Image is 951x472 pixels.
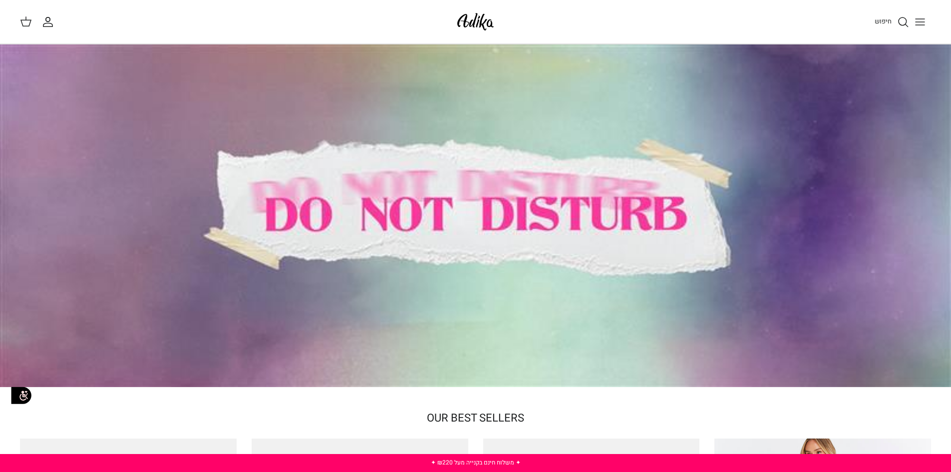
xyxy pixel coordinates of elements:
[909,11,931,33] button: Toggle menu
[7,382,35,409] img: accessibility_icon02.svg
[454,10,497,33] img: Adika IL
[42,16,58,28] a: החשבון שלי
[431,458,521,467] a: ✦ משלוח חינם בקנייה מעל ₪220 ✦
[875,16,909,28] a: חיפוש
[875,16,892,26] span: חיפוש
[427,410,524,426] a: OUR BEST SELLERS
